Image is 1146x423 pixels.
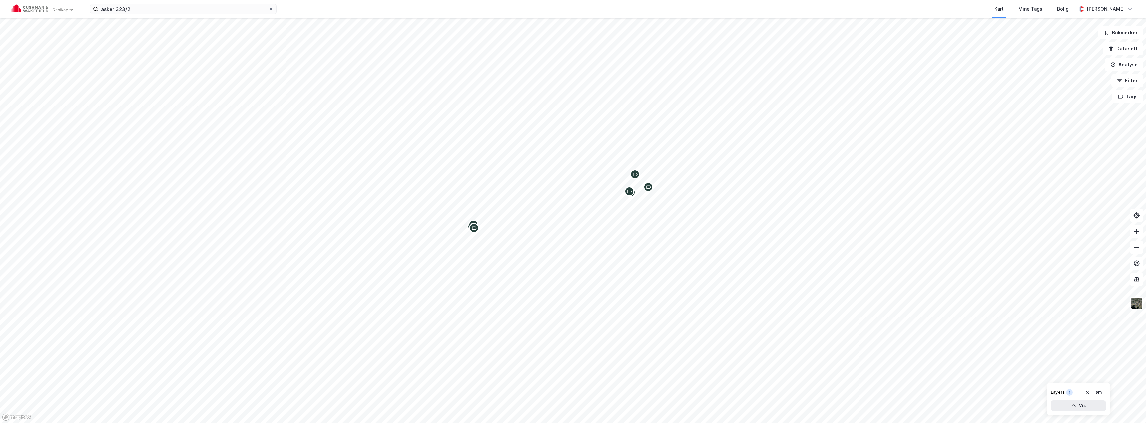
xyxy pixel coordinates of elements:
[630,169,640,179] div: Map marker
[1113,391,1146,423] iframe: Chat Widget
[1103,42,1143,55] button: Datasett
[1051,400,1106,411] button: Vis
[469,223,479,233] div: Map marker
[1087,5,1125,13] div: [PERSON_NAME]
[1130,297,1143,310] img: 9k=
[11,4,74,14] img: cushman-wakefield-realkapital-logo.202ea83816669bd177139c58696a8fa1.svg
[2,413,31,421] a: Mapbox homepage
[1105,58,1143,71] button: Analyse
[624,186,634,196] div: Map marker
[994,5,1004,13] div: Kart
[643,182,653,192] div: Map marker
[1111,74,1143,87] button: Filter
[1051,390,1065,395] div: Layers
[467,221,477,231] div: Map marker
[98,4,268,14] input: Søk på adresse, matrikkel, gårdeiere, leietakere eller personer
[1113,391,1146,423] div: Kontrollprogram for chat
[1057,5,1069,13] div: Bolig
[1066,389,1073,396] div: 1
[1112,90,1143,103] button: Tags
[468,220,478,230] div: Map marker
[1098,26,1143,39] button: Bokmerker
[1080,387,1106,398] button: Tøm
[1018,5,1042,13] div: Mine Tags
